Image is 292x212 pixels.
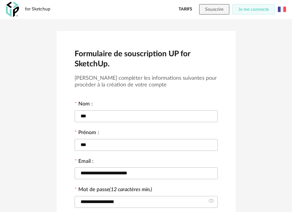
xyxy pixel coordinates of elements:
[25,6,50,12] div: for Sketchup
[179,4,192,15] a: Tarifs
[278,5,286,13] img: fr
[238,7,269,12] span: Je me connecte
[75,75,218,89] h3: [PERSON_NAME] compléter les informations suivantes pour procéder à la création de votre compte
[232,4,275,15] button: Je me connecte
[78,187,152,192] label: Mot de passe
[75,130,99,137] label: Prénom :
[109,187,152,192] i: (12 caractères min.)
[75,101,93,108] label: Nom :
[75,159,94,165] label: Email :
[75,49,218,69] h2: Formulaire de souscription UP for SketchUp.
[6,2,19,17] img: OXP
[199,4,229,15] button: Souscrire
[205,7,223,12] span: Souscrire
